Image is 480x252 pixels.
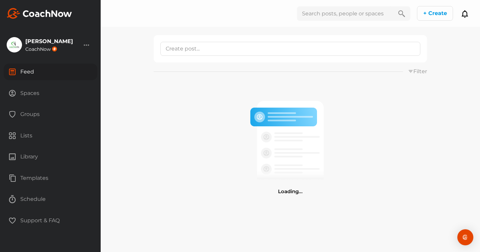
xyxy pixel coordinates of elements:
img: null-feed.359b8f90ec6558b6c9a131d495d084cc.png [249,96,332,179]
div: [PERSON_NAME] [25,39,73,44]
div: Open Intercom Messenger [457,229,473,245]
a: Support & FAQ [3,212,97,234]
button: + Create [417,6,453,21]
a: Spaces [3,85,97,106]
div: Schedule [4,191,97,208]
div: Lists [4,127,97,144]
a: Feed [3,64,97,85]
a: Filter [408,68,427,75]
a: Templates [3,170,97,191]
img: square_99be47b17e67ea3aac278c4582f406fe.jpg [7,37,22,52]
div: Loading... [169,96,412,196]
div: Templates [4,170,97,186]
div: Support & FAQ [4,212,97,229]
div: Spaces [4,85,97,102]
input: Search posts, people or spaces [297,6,393,21]
div: CoachNow [25,46,73,51]
img: svg+xml;base64,PHN2ZyB3aWR0aD0iMTk2IiBoZWlnaHQ9IjMyIiB2aWV3Qm94PSIwIDAgMTk2IDMyIiBmaWxsPSJub25lIi... [7,8,72,19]
h3: Loading... [169,187,412,196]
div: Feed [4,64,97,80]
a: Groups [3,106,97,127]
div: Library [4,148,97,165]
div: Groups [4,106,97,123]
a: Library [3,148,97,170]
a: Lists [3,127,97,149]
